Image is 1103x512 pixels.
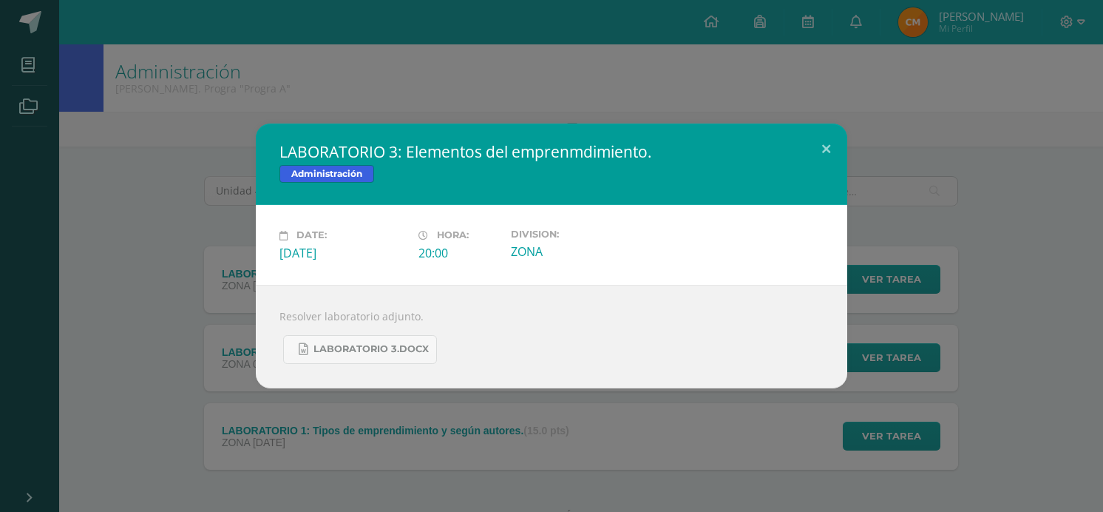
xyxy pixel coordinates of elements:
h2: LABORATORIO 3: Elementos del emprenmdimiento. [279,141,824,162]
label: Division: [511,229,638,240]
span: Administración [279,165,374,183]
div: 20:00 [418,245,499,261]
button: Close (Esc) [805,124,847,174]
a: LABORATORIO 3.docx [283,335,437,364]
div: ZONA [511,243,638,260]
span: Hora: [437,230,469,241]
div: Resolver laboratorio adjunto. [256,285,847,388]
span: LABORATORIO 3.docx [313,343,429,355]
span: Date: [296,230,327,241]
div: [DATE] [279,245,407,261]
